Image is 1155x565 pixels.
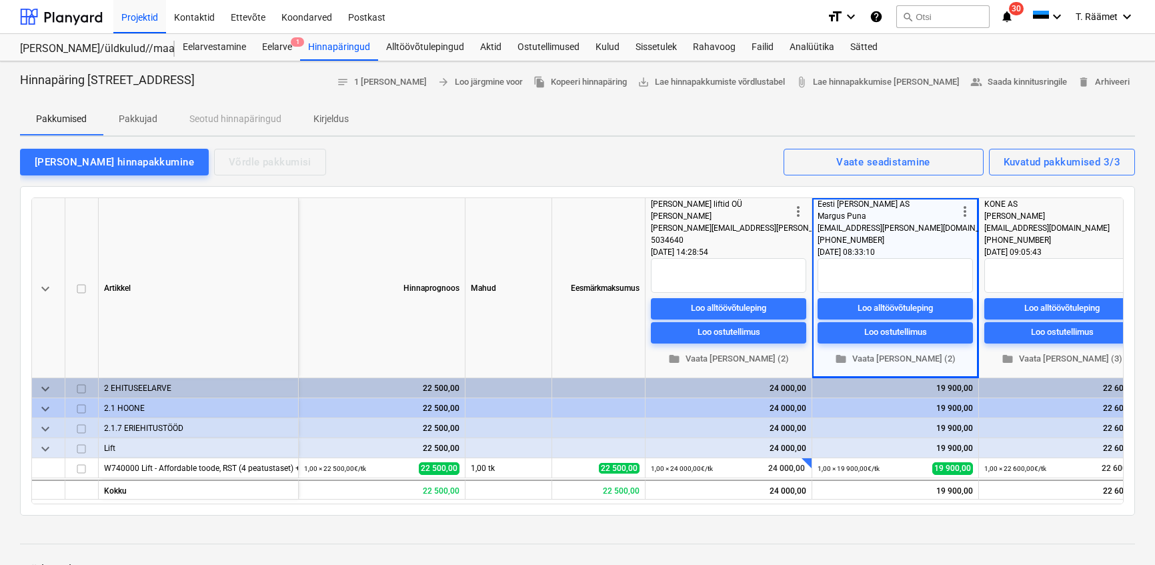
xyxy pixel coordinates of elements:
div: 24 000,00 [651,438,806,458]
div: Loo ostutellimus [1031,325,1094,340]
div: 19 900,00 [818,378,973,398]
button: Vaata [PERSON_NAME] (2) [818,349,973,370]
span: folder [1002,353,1014,365]
a: Sätted [842,34,886,61]
button: Vaate seadistamine [784,149,984,175]
button: Loo ostutellimus [818,322,973,344]
div: 22 500,00 [304,418,459,438]
p: Pakkumised [36,112,87,126]
div: 1,00 tk [465,458,552,478]
div: 22 500,00 [304,438,459,458]
a: Eelarvestamine [175,34,254,61]
span: attach_file [796,76,808,88]
div: 24 000,00 [651,418,806,438]
div: [PHONE_NUMBER] [818,234,957,246]
button: Loo alltöövõtuleping [818,298,973,320]
button: Loo ostutellimus [651,322,806,344]
span: 1 [291,37,304,47]
div: Artikkel [99,198,299,378]
button: Kopeeri hinnapäring [528,72,632,93]
p: Kirjeldus [313,112,349,126]
div: Hinnaprognoos [299,198,465,378]
div: 19 900,00 [818,398,973,418]
button: Loo alltöövõtuleping [984,298,1140,320]
div: 22 600,00 [984,418,1140,438]
span: 1 [PERSON_NAME] [337,75,427,90]
span: folder [668,353,680,365]
div: Lift [104,438,293,458]
div: Eesti [PERSON_NAME] AS [818,198,957,210]
div: 22 500,00 [304,398,459,418]
div: 22 600,00 [984,398,1140,418]
div: Ostutellimused [509,34,588,61]
div: Mahud [465,198,552,378]
div: Eesmärkmaksumus [552,198,646,378]
span: 24 000,00 [767,463,806,474]
div: Loo ostutellimus [698,325,760,340]
div: 22 600,00 [984,378,1140,398]
iframe: Chat Widget [1088,501,1155,565]
div: [DATE] 08:33:10 [818,246,973,258]
a: Lae hinnapakkumise [PERSON_NAME] [790,72,965,93]
span: save_alt [638,76,650,88]
div: [DATE] 14:28:54 [651,246,806,258]
div: 2.1.7 ERIEHITUSTÖÖD [104,418,293,438]
span: 19 900,00 [932,462,973,475]
span: keyboard_arrow_down [37,421,53,437]
button: Loo ostutellimus [984,322,1140,344]
button: Arhiveeri [1072,72,1135,93]
div: [PERSON_NAME] [984,210,1124,222]
div: [PHONE_NUMBER] [984,234,1124,246]
span: keyboard_arrow_down [37,281,53,297]
button: Vaata [PERSON_NAME] (2) [651,349,806,370]
span: Lae hinnapakkumiste võrdlustabel [638,75,785,90]
a: Analüütika [782,34,842,61]
i: keyboard_arrow_down [1119,9,1135,25]
span: more_vert [957,203,973,219]
button: Kuvatud pakkumised 3/3 [989,149,1135,175]
span: 22 600,00 [1100,463,1140,474]
span: folder [835,353,847,365]
span: [EMAIL_ADDRESS][PERSON_NAME][DOMAIN_NAME] [818,223,1004,233]
div: Margus Puna [818,210,957,222]
div: KONE AS [984,198,1124,210]
a: Lae hinnapakkumiste võrdlustabel [632,72,790,93]
div: Loo alltöövõtuleping [691,301,766,316]
a: Aktid [472,34,509,61]
div: 22 500,00 [299,480,465,500]
div: [PERSON_NAME] [651,210,790,222]
div: 22 600,00 [984,438,1140,458]
span: search [902,11,913,22]
span: Vaata [PERSON_NAME] (3) [990,352,1134,367]
div: 2.1 HOONE [104,398,293,418]
p: Pakkujad [119,112,157,126]
button: Loo järgmine voor [432,72,528,93]
span: Vaata [PERSON_NAME] (2) [823,352,968,367]
a: Rahavoog [685,34,744,61]
span: people_alt [970,76,982,88]
div: [PERSON_NAME] liftid OÜ [651,198,790,210]
div: [PERSON_NAME]/üldkulud//maatööd (2101817//2101766) [20,42,159,56]
div: 22 600,00 [979,480,1146,500]
div: Kulud [588,34,628,61]
button: [PERSON_NAME] hinnapakkumine [20,149,209,175]
div: Loo alltöövõtuleping [1024,301,1100,316]
div: Failid [744,34,782,61]
div: Kuvatud pakkumised 3/3 [1004,153,1120,171]
small: 1,00 × 22 500,00€ / tk [304,465,366,472]
div: 24 000,00 [651,398,806,418]
button: 1 [PERSON_NAME] [331,72,432,93]
div: 2 EHITUSEELARVE [104,378,293,398]
span: 22 500,00 [599,463,640,474]
small: 1,00 × 19 900,00€ / tk [818,465,880,472]
div: Vaate seadistamine [836,153,930,171]
span: 22 500,00 [419,462,459,475]
div: 24 000,00 [651,378,806,398]
button: Vaata [PERSON_NAME] (3) [984,349,1140,370]
button: Loo alltöövõtuleping [651,298,806,320]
